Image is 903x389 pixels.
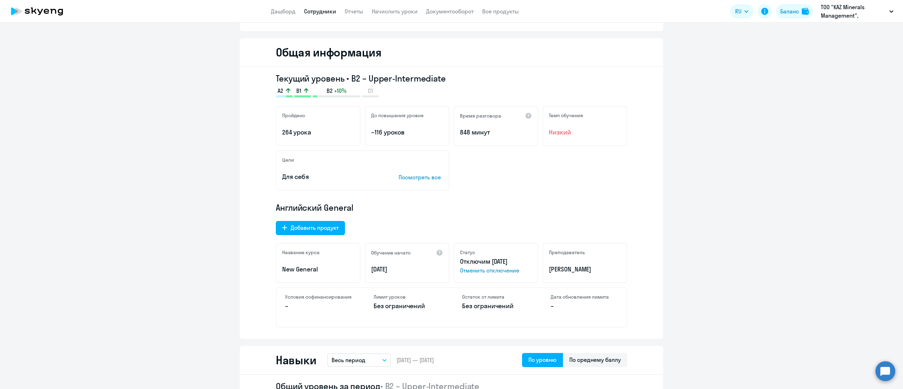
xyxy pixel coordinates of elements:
[549,265,621,274] p: [PERSON_NAME]
[372,8,418,15] a: Начислить уроки
[296,87,301,95] span: B1
[551,294,618,300] h4: Дата обновления лимита
[780,7,799,16] div: Баланс
[368,87,373,95] span: C1
[460,128,532,137] p: 848 минут
[462,294,529,300] h4: Остаток от лимита
[371,265,443,274] p: [DATE]
[371,250,411,256] h5: Обучение начато
[371,112,424,119] h5: До повышения уровня
[276,353,316,367] h2: Навыки
[460,266,532,275] span: Отменить отключение
[460,249,475,256] h5: Статус
[528,355,557,364] div: По уровню
[276,202,353,213] span: Английский General
[276,45,381,59] h2: Общая информация
[371,128,443,137] p: ~116 уроков
[291,223,339,232] div: Добавить продукт
[332,356,365,364] p: Весь период
[374,294,441,300] h4: Лимит уроков
[549,112,583,119] h5: Темп обучения
[551,301,618,311] p: –
[282,128,354,137] p: 264 урока
[276,73,627,84] h3: Текущий уровень • B2 – Upper-Intermediate
[374,301,441,311] p: Без ограничений
[776,4,813,18] button: Балансbalance
[282,157,294,163] h5: Цели
[426,8,474,15] a: Документооборот
[462,301,529,311] p: Без ограничений
[282,265,354,274] p: New General
[285,294,352,300] h4: Условия софинансирования
[285,301,352,311] p: –
[304,8,336,15] a: Сотрудники
[730,4,753,18] button: RU
[282,249,320,256] h5: Название курса
[460,113,501,119] h5: Время разговора
[282,172,377,181] p: Для себя
[278,87,283,95] span: A2
[549,128,621,137] span: Низкий
[549,249,585,256] h5: Преподаватель
[327,353,391,367] button: Весь период
[821,3,886,20] p: ТОО "KAZ Minerals Management", Постоплата
[345,8,363,15] a: Отчеты
[735,7,741,16] span: RU
[817,3,897,20] button: ТОО "KAZ Minerals Management", Постоплата
[282,112,305,119] h5: Пройдено
[396,356,434,364] span: [DATE] — [DATE]
[802,8,809,15] img: balance
[482,8,519,15] a: Все продукты
[334,87,346,95] span: +10%
[569,355,621,364] div: По среднему баллу
[399,173,443,181] p: Посмотреть все
[276,221,345,235] button: Добавить продукт
[327,87,333,95] span: B2
[460,257,508,265] span: Отключим [DATE]
[271,8,296,15] a: Дашборд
